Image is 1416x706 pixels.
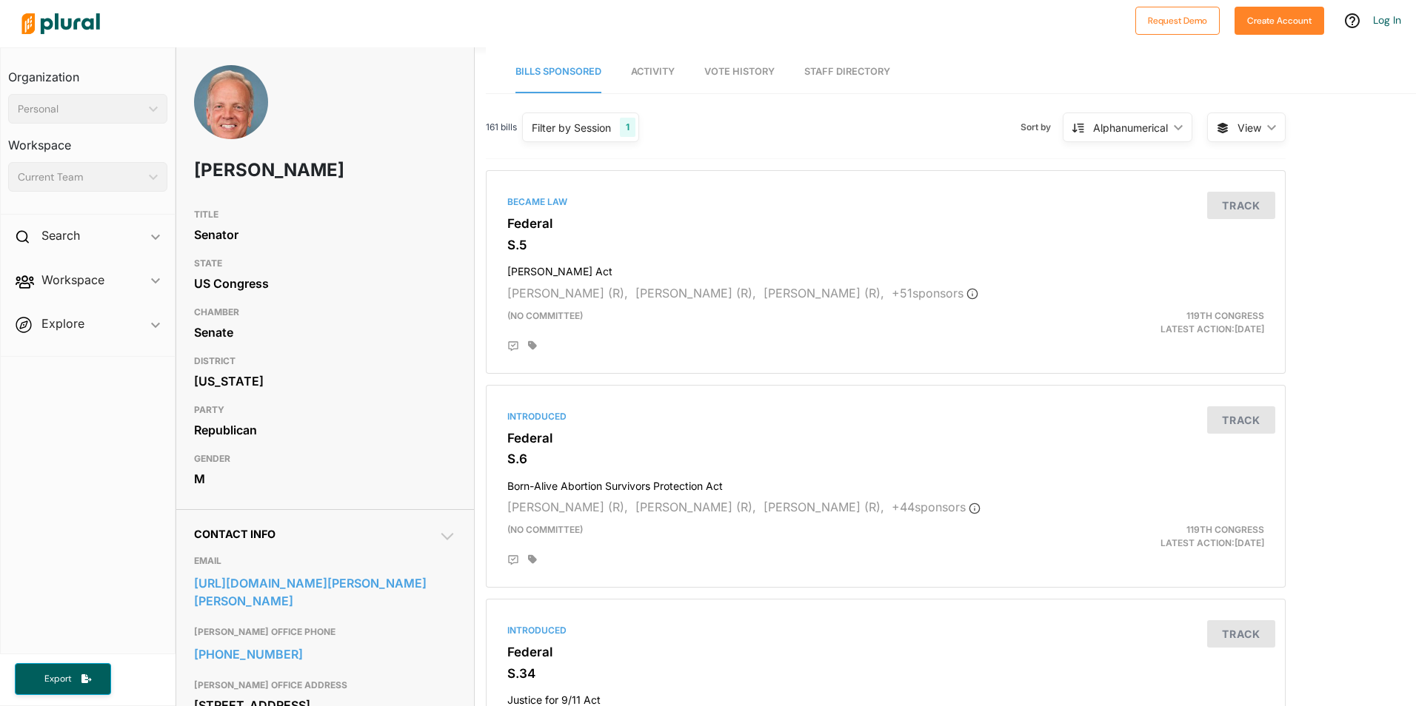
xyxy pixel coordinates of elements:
[194,528,275,540] span: Contact Info
[194,148,351,192] h1: [PERSON_NAME]
[507,624,1264,637] div: Introduced
[507,340,519,352] div: Add Position Statement
[892,500,981,514] span: + 44 sponsor s
[1207,192,1275,219] button: Track
[8,124,167,156] h3: Workspace
[892,286,978,300] span: + 51 sponsor s
[528,554,537,565] div: Add tags
[496,523,1015,550] div: (no committee)
[631,66,675,77] span: Activity
[194,468,456,490] div: M
[18,169,143,185] div: Current Team
[496,309,1015,336] div: (no committee)
[41,227,80,243] h2: Search
[635,286,756,300] span: [PERSON_NAME] (R),
[804,51,890,93] a: Staff Directory
[635,500,756,514] span: [PERSON_NAME] (R),
[1235,12,1324,27] a: Create Account
[1207,620,1275,648] button: Track
[194,643,456,665] a: [PHONE_NUMBER]
[194,552,456,570] h3: EMAIL
[1135,12,1220,27] a: Request Demo
[1021,121,1063,134] span: Sort by
[704,66,775,77] span: Vote History
[194,623,456,641] h3: [PERSON_NAME] OFFICE PHONE
[194,321,456,343] div: Senate
[507,431,1264,446] h3: Federal
[194,272,456,295] div: US Congress
[1093,120,1168,135] div: Alphanumerical
[1373,13,1401,27] a: Log In
[194,255,456,272] h3: STATE
[515,51,601,93] a: Bills Sponsored
[620,118,635,137] div: 1
[194,65,268,155] img: Headshot of Jerry Moran
[631,51,675,93] a: Activity
[1135,7,1220,35] button: Request Demo
[194,206,456,223] h3: TITLE
[194,572,456,612] a: [URL][DOMAIN_NAME][PERSON_NAME][PERSON_NAME]
[194,419,456,441] div: Republican
[528,340,537,351] div: Add tags
[1186,524,1264,535] span: 119th Congress
[1207,406,1275,434] button: Track
[486,121,517,134] span: 161 bills
[507,410,1264,423] div: Introduced
[194,676,456,694] h3: [PERSON_NAME] OFFICE ADDRESS
[194,370,456,392] div: [US_STATE]
[1015,309,1275,336] div: Latest Action: [DATE]
[1238,120,1261,135] span: View
[507,645,1264,659] h3: Federal
[194,223,456,246] div: Senator
[507,473,1264,493] h4: Born-Alive Abortion Survivors Protection Act
[515,66,601,77] span: Bills Sponsored
[764,286,884,300] span: [PERSON_NAME] (R),
[532,120,611,135] div: Filter by Session
[507,195,1264,209] div: Became Law
[194,352,456,370] h3: DISTRICT
[507,286,628,300] span: [PERSON_NAME] (R),
[34,673,81,685] span: Export
[1015,523,1275,550] div: Latest Action: [DATE]
[507,258,1264,278] h4: [PERSON_NAME] Act
[15,663,111,695] button: Export
[507,500,628,514] span: [PERSON_NAME] (R),
[8,56,167,88] h3: Organization
[194,401,456,419] h3: PARTY
[507,554,519,566] div: Add Position Statement
[1186,310,1264,321] span: 119th Congress
[507,238,1264,252] h3: S.5
[194,303,456,321] h3: CHAMBER
[1235,7,1324,35] button: Create Account
[194,450,456,468] h3: GENDER
[764,500,884,514] span: [PERSON_NAME] (R),
[507,216,1264,231] h3: Federal
[507,666,1264,681] h3: S.34
[18,101,143,117] div: Personal
[704,51,775,93] a: Vote History
[507,451,1264,466] h3: S.6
